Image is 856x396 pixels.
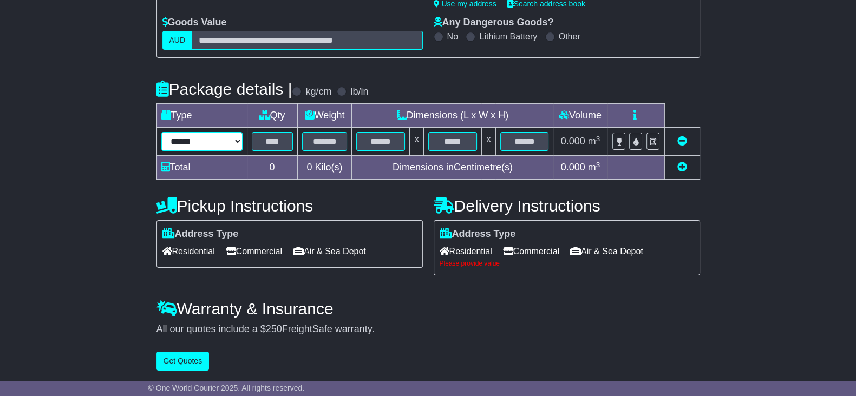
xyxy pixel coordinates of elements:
[588,162,600,173] span: m
[503,243,559,260] span: Commercial
[247,104,297,128] td: Qty
[293,243,366,260] span: Air & Sea Depot
[350,86,368,98] label: lb/in
[588,136,600,147] span: m
[479,31,537,42] label: Lithium Battery
[297,104,352,128] td: Weight
[306,162,312,173] span: 0
[570,243,643,260] span: Air & Sea Depot
[434,197,700,215] h4: Delivery Instructions
[156,104,247,128] td: Type
[156,80,292,98] h4: Package details |
[596,135,600,143] sup: 3
[447,31,458,42] label: No
[677,162,687,173] a: Add new item
[561,162,585,173] span: 0.000
[162,31,193,50] label: AUD
[156,352,210,371] button: Get Quotes
[156,197,423,215] h4: Pickup Instructions
[352,104,553,128] td: Dimensions (L x W x H)
[410,128,424,156] td: x
[481,128,495,156] td: x
[596,161,600,169] sup: 3
[162,17,227,29] label: Goods Value
[156,156,247,180] td: Total
[440,228,516,240] label: Address Type
[297,156,352,180] td: Kilo(s)
[156,300,700,318] h4: Warranty & Insurance
[553,104,607,128] td: Volume
[559,31,580,42] label: Other
[226,243,282,260] span: Commercial
[305,86,331,98] label: kg/cm
[677,136,687,147] a: Remove this item
[148,384,305,392] span: © One World Courier 2025. All rights reserved.
[434,17,554,29] label: Any Dangerous Goods?
[440,260,694,267] div: Please provide value
[352,156,553,180] td: Dimensions in Centimetre(s)
[162,243,215,260] span: Residential
[162,228,239,240] label: Address Type
[561,136,585,147] span: 0.000
[156,324,700,335] div: All our quotes include a $ FreightSafe warranty.
[266,324,282,334] span: 250
[247,156,297,180] td: 0
[440,243,492,260] span: Residential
